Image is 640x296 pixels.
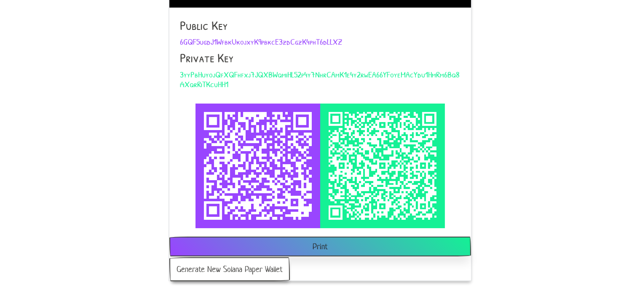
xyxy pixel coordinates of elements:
[180,51,461,65] h4: Private Key
[180,69,460,90] span: 3yyPbHuyojQfXQFhfxj7JQXBWqmiHL52p4y7NhrCAmK1e4y2rwEA66YFoyeMAcYdu1HmRm6Bq8i4XqrRiTKcuHH1
[329,112,436,220] img: DxDzrCIh1htJAAAAAElFTkSuQmCC
[169,257,290,281] button: Generate New Solana Paper Wallet
[169,237,471,256] button: Print
[329,112,436,220] div: 3yyPbHuyojQfXQFhfxj7JQXBWqmiHL52p4y7NhrCAmK1e4y2rwEA66YFoyeMAcYdu1HmRm6Bq8i4XqrRiTKcuHH1
[204,112,312,220] div: 6GQF5ugdJ1WfbkUkojxyK9pbkcE3zdCgzK4phT6dLLXZ
[180,36,342,47] span: 6GQF5ugdJ1WfbkUkojxyK9pbkcE3zdCgzK4phT6dLLXZ
[180,18,461,33] h4: Public Key
[204,112,312,220] img: T93xXvt8JKwWTDl4pce2t2f23AE4nrr0iAGskKSaz37sRgOccjvJBc6vUWQTgBTWFoMqarWSlA6hTuAOrejRflukAFNSKa5yK...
